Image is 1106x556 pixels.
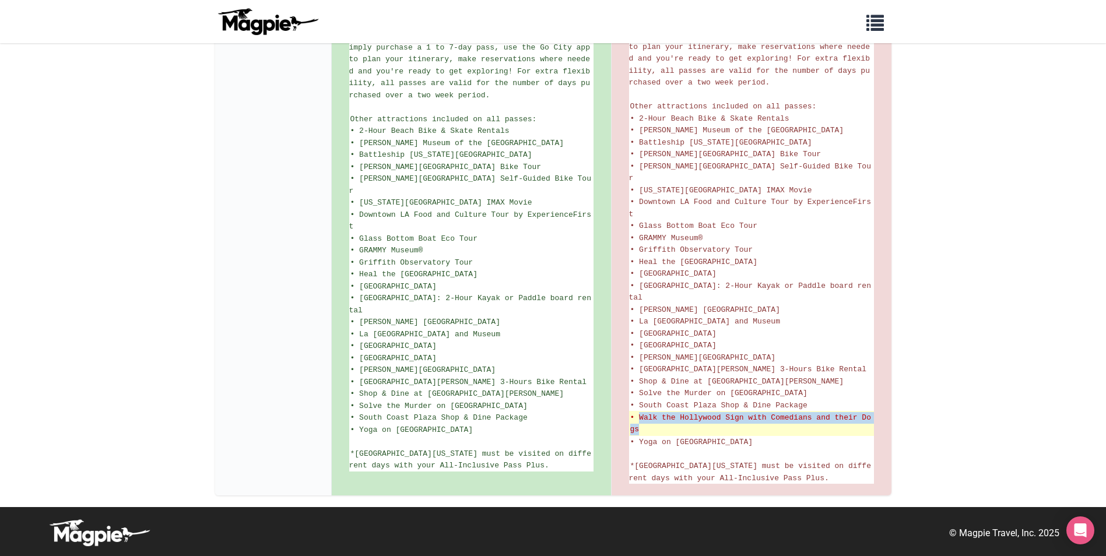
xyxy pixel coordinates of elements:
span: • Battleship [US_STATE][GEOGRAPHIC_DATA] [350,150,532,159]
span: • Griffith Observatory Tour [630,245,753,254]
span: • [GEOGRAPHIC_DATA] [350,282,437,291]
span: • Glass Bottom Boat Eco Tour [630,221,757,230]
span: • Shop & Dine at [GEOGRAPHIC_DATA][PERSON_NAME] [350,389,564,398]
span: • [PERSON_NAME][GEOGRAPHIC_DATA] [350,365,496,374]
p: © Magpie Travel, Inc. 2025 [949,526,1059,541]
span: Go City makes sightseeing flexible and hassle-free. Simply purchase a 1 to 7-day pass, use the Go... [349,31,595,100]
span: • [PERSON_NAME] Museum of the [GEOGRAPHIC_DATA] [630,126,844,135]
span: • [PERSON_NAME] Museum of the [GEOGRAPHIC_DATA] [350,139,564,147]
span: • Griffith Observatory Tour [350,258,473,267]
span: • Heal the [GEOGRAPHIC_DATA] [350,270,477,279]
img: logo-ab69f6fb50320c5b225c76a69d11143b.png [215,8,320,36]
span: Other attractions included on all passes: [630,102,817,111]
span: • Solve the Murder on [GEOGRAPHIC_DATA] [350,402,528,410]
span: • [PERSON_NAME][GEOGRAPHIC_DATA] Bike Tour [350,163,542,171]
span: • Downtown LA Food and Culture Tour by ExperienceFirst [629,198,871,219]
span: *[GEOGRAPHIC_DATA][US_STATE] must be visited on different days with your All-Inclusive Pass Plus. [349,449,591,470]
span: • [US_STATE][GEOGRAPHIC_DATA] IMAX Movie [350,198,532,207]
span: • 2-Hour Beach Bike & Skate Rentals [630,114,789,123]
span: • La [GEOGRAPHIC_DATA] and Museum [630,317,780,326]
span: Other attractions included on all passes: [350,115,537,124]
span: • [GEOGRAPHIC_DATA]: 2-Hour Kayak or Paddle board rental [629,281,871,302]
span: • South Coast Plaza Shop & Dine Package [350,413,528,422]
span: • [PERSON_NAME] [GEOGRAPHIC_DATA] [630,305,780,314]
span: • [GEOGRAPHIC_DATA] [350,354,437,363]
del: • Walk the Hollywood Sign with Comedians and their Dogs [630,412,873,435]
span: • [GEOGRAPHIC_DATA] [630,341,717,350]
span: • [PERSON_NAME][GEOGRAPHIC_DATA] Bike Tour [630,150,821,159]
span: • [GEOGRAPHIC_DATA] [630,329,717,338]
span: • [GEOGRAPHIC_DATA] [630,269,717,278]
span: • [US_STATE][GEOGRAPHIC_DATA] IMAX Movie [630,186,812,195]
span: • Solve the Murder on [GEOGRAPHIC_DATA] [630,389,807,397]
span: • Yoga on [GEOGRAPHIC_DATA] [630,438,753,446]
span: • Yoga on [GEOGRAPHIC_DATA] [350,425,473,434]
span: • [PERSON_NAME][GEOGRAPHIC_DATA] Self-Guided Bike Tour [349,174,591,195]
span: • La [GEOGRAPHIC_DATA] and Museum [350,330,500,339]
span: • [PERSON_NAME][GEOGRAPHIC_DATA] [630,353,776,362]
span: • [GEOGRAPHIC_DATA][PERSON_NAME] 3-Hours Bike Rental [630,365,867,374]
span: • Heal the [GEOGRAPHIC_DATA] [630,258,757,266]
span: • GRAMMY Museum® [630,234,703,242]
span: • Downtown LA Food and Culture Tour by ExperienceFirst [349,210,591,231]
span: • [GEOGRAPHIC_DATA] [350,342,437,350]
span: • Glass Bottom Boat Eco Tour [350,234,477,243]
span: • Shop & Dine at [GEOGRAPHIC_DATA][PERSON_NAME] [630,377,844,386]
span: • [GEOGRAPHIC_DATA]: 2-Hour Kayak or Paddle board rental [349,294,591,315]
span: • Battleship [US_STATE][GEOGRAPHIC_DATA] [630,138,812,147]
span: • [GEOGRAPHIC_DATA][PERSON_NAME] 3-Hours Bike Rental [350,378,587,386]
span: • [PERSON_NAME] [GEOGRAPHIC_DATA] [350,318,500,326]
span: • 2-Hour Beach Bike & Skate Rentals [350,126,510,135]
div: Open Intercom Messenger [1066,516,1094,544]
span: *[GEOGRAPHIC_DATA][US_STATE] must be visited on different days with your All-Inclusive Pass Plus. [629,462,871,483]
span: • South Coast Plaza Shop & Dine Package [630,401,807,410]
span: • GRAMMY Museum® [350,246,423,255]
img: logo-white-d94fa1abed81b67a048b3d0f0ab5b955.png [47,519,152,547]
span: • [PERSON_NAME][GEOGRAPHIC_DATA] Self-Guided Bike Tour [629,162,871,183]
